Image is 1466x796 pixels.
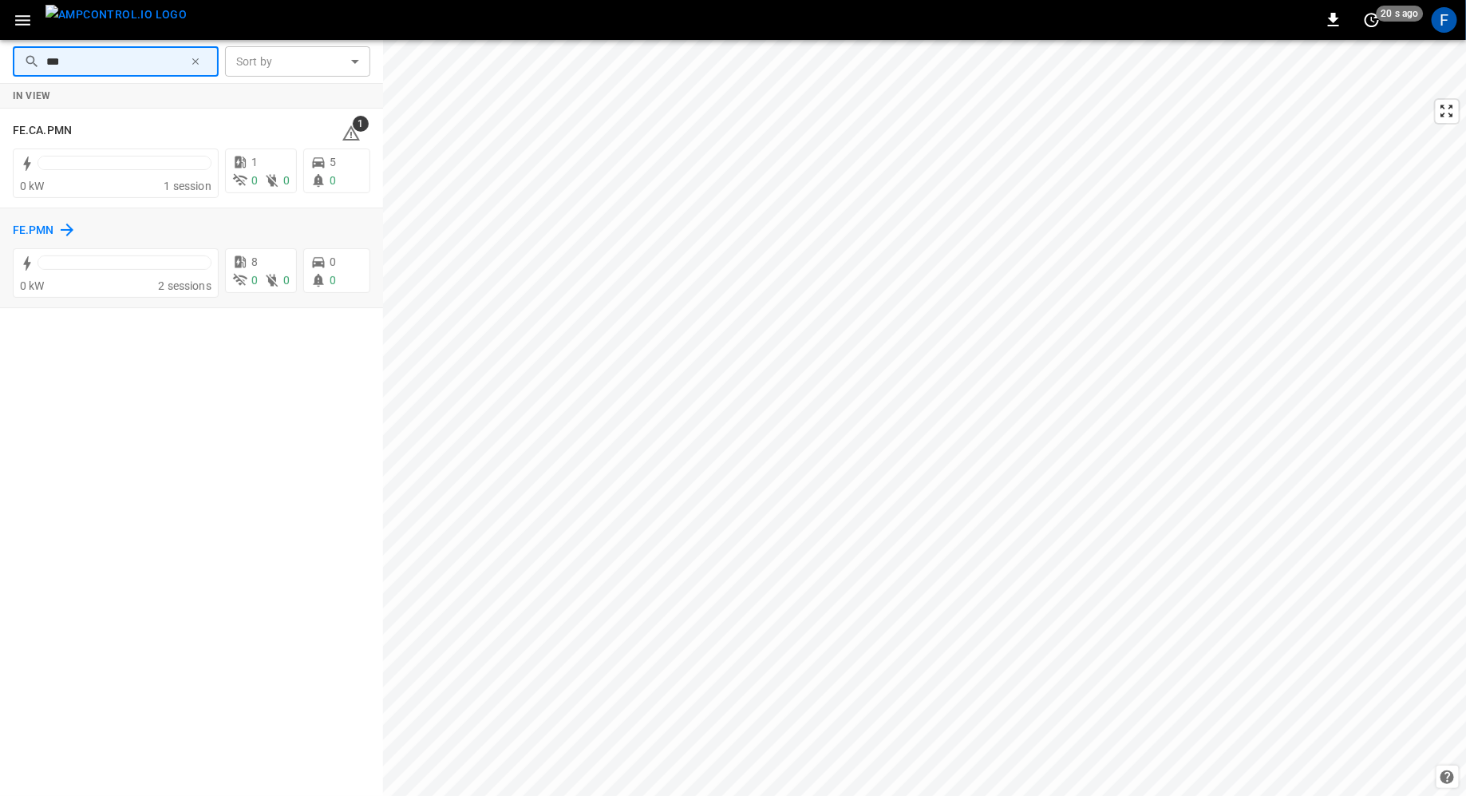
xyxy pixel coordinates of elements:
span: 1 [251,156,258,168]
span: 1 [353,116,369,132]
span: 20 s ago [1377,6,1424,22]
span: 0 [330,174,336,187]
span: 0 kW [20,180,45,192]
span: 0 [283,174,290,187]
h6: FE.CA.PMN [13,122,72,140]
span: 0 [283,274,290,287]
span: 8 [251,255,258,268]
span: 2 sessions [158,279,211,292]
span: 0 [251,274,258,287]
strong: In View [13,90,51,101]
span: 0 [330,274,336,287]
span: 1 session [164,180,211,192]
div: profile-icon [1432,7,1457,33]
span: 0 [251,174,258,187]
span: 0 [330,255,336,268]
span: 5 [330,156,336,168]
h6: FE.PMN [13,222,54,240]
span: 0 kW [20,279,45,292]
button: set refresh interval [1359,7,1385,33]
img: ampcontrol.io logo [45,5,187,25]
